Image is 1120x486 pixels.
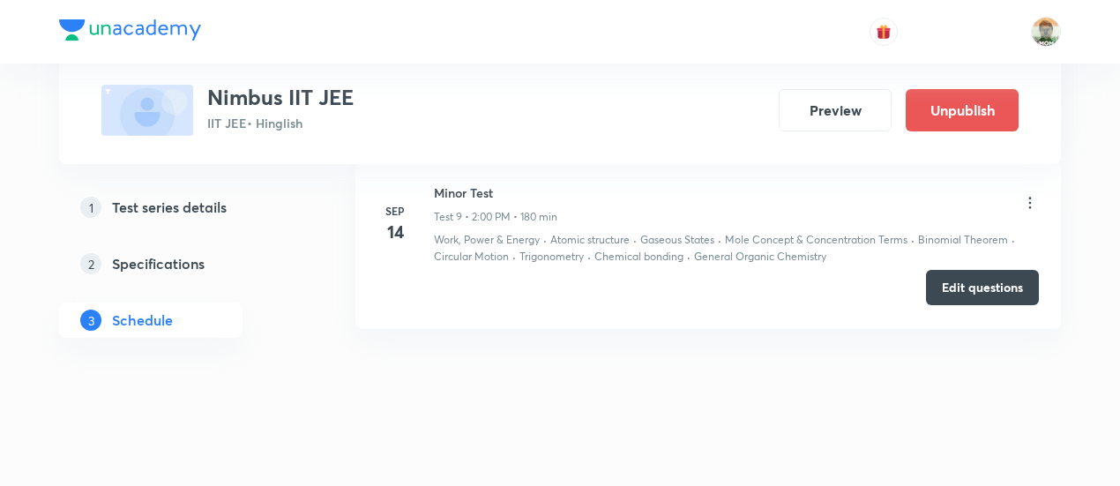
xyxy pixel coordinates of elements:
[80,197,101,218] p: 1
[906,89,1019,131] button: Unpublish
[434,183,557,202] h6: Minor Test
[779,89,892,131] button: Preview
[1012,232,1015,248] div: ·
[543,232,547,248] div: ·
[725,232,907,248] p: Mole Concept & Concentration Terms
[687,249,691,265] div: ·
[434,209,557,225] p: Test 9 • 2:00 PM • 180 min
[80,253,101,274] p: 2
[207,114,354,132] p: IIT JEE • Hinglish
[434,249,509,265] p: Circular Motion
[59,246,299,281] a: 2Specifications
[918,232,1008,248] p: Binomial Theorem
[926,270,1039,305] button: Edit questions
[587,249,591,265] div: ·
[718,232,721,248] div: ·
[59,19,201,45] a: Company Logo
[1031,17,1061,47] img: Ram Mohan Raav
[633,232,637,248] div: ·
[870,18,898,46] button: avatar
[640,232,714,248] p: Gaseous States
[80,310,101,331] p: 3
[377,203,413,219] h6: Sep
[112,253,205,274] h5: Specifications
[876,24,892,40] img: avatar
[594,249,683,265] p: Chemical bonding
[112,310,173,331] h5: Schedule
[694,249,826,265] p: General Organic Chemistry
[377,219,413,245] h4: 14
[59,190,299,225] a: 1Test series details
[434,232,540,248] p: Work, Power & Energy
[911,232,915,248] div: ·
[550,232,630,248] p: Atomic structure
[59,19,201,41] img: Company Logo
[207,85,354,110] h3: Nimbus IIT JEE
[512,249,516,265] div: ·
[101,85,193,136] img: fallback-thumbnail.png
[519,249,584,265] p: Trigonometry
[112,197,227,218] h5: Test series details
